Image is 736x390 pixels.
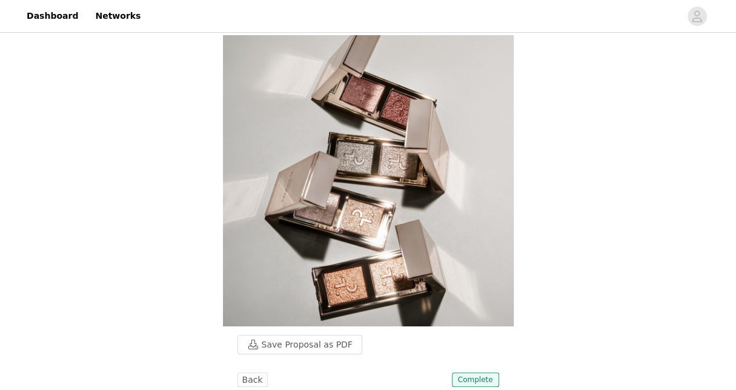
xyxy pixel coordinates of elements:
span: Complete [452,372,499,387]
a: Dashboard [19,2,85,30]
button: Back [237,372,268,387]
div: avatar [691,7,703,26]
button: Save Proposal as PDF [237,335,362,354]
a: Networks [88,2,148,30]
img: campaign image [223,35,514,326]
